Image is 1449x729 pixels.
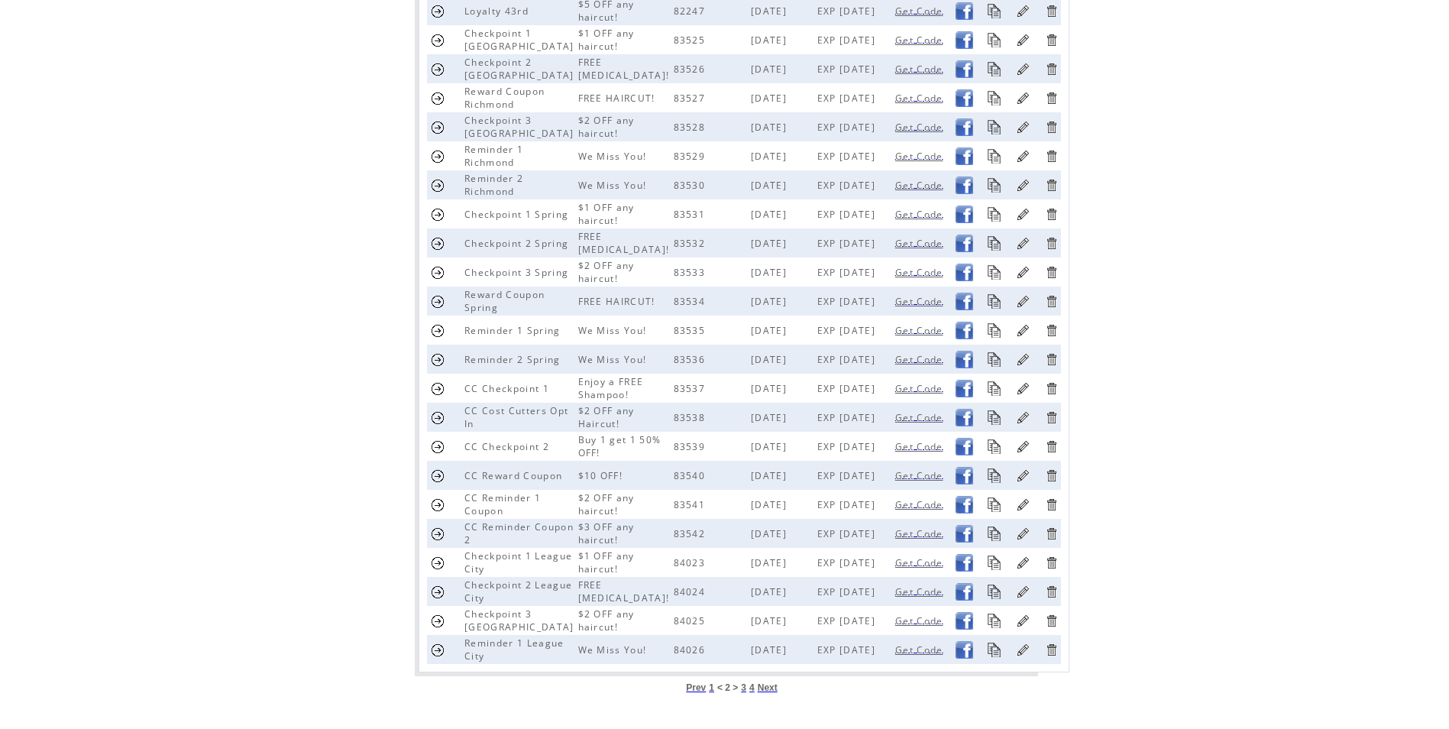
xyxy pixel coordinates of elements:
span: EXP [DATE] [817,92,879,105]
span: Get Code [895,382,947,395]
span: EXP [DATE] [817,469,879,482]
span: Get Code [895,150,947,163]
span: 83529 [674,150,710,163]
span: Checkpoint 2 Spring [464,237,572,250]
span: Buy 1 get 1 50% OFF! [578,433,661,459]
span: Get Code [895,324,947,337]
span: Get Code [895,179,947,192]
a: Next [758,683,778,692]
a: Get Code [895,63,947,73]
td: Send Coupon [427,345,464,374]
a: Get Code [895,441,947,450]
span: Get Code [895,266,947,279]
span: Get Code [895,353,947,366]
span: 83537 [674,382,710,395]
span: 83538 [674,411,710,424]
span: $2 OFF any haircut! [578,491,635,517]
span: EXP [DATE] [817,643,879,656]
a: 4 [749,683,755,692]
span: 83527 [674,92,710,105]
span: [DATE] [751,266,791,279]
a: Get Code [895,615,947,624]
td: Send Coupon [427,432,464,461]
span: Get Code [895,121,947,134]
td: Send Coupon [427,112,464,141]
td: Send Coupon [427,519,464,548]
span: Reminder 2 Spring [464,353,564,366]
span: 4 [749,682,755,693]
span: 84024 [674,585,710,598]
span: [DATE] [751,614,791,627]
span: CC Cost Cutters Opt In [464,404,568,430]
span: EXP [DATE] [817,179,879,192]
span: Checkpoint 1 League City [464,549,572,575]
span: Prev [686,682,706,693]
span: FREE [MEDICAL_DATA]! [578,56,674,82]
td: Send Coupon [427,83,464,112]
span: We Miss You! [578,179,651,192]
span: EXP [DATE] [817,121,879,134]
span: 83526 [674,63,710,76]
td: Send Coupon [427,287,464,316]
span: We Miss You! [578,150,651,163]
span: Checkpoint 3 [GEOGRAPHIC_DATA] [464,607,578,633]
span: [DATE] [751,179,791,192]
span: Reward Coupon Spring [464,288,545,314]
span: Get Code [895,237,947,250]
span: FREE HAIRCUT! [578,295,659,308]
span: 82247 [674,5,710,18]
a: Get Code [895,557,947,566]
span: Get Code [895,643,947,656]
a: Get Code [895,180,947,189]
span: $2 OFF any haircut! [578,259,635,285]
span: 84026 [674,643,710,656]
a: Get Code [895,528,947,537]
span: 83525 [674,34,710,47]
span: EXP [DATE] [817,324,879,337]
span: Reminder 1 Richmond [464,143,523,169]
td: Send Coupon [427,548,464,577]
span: $2 OFF any haircut! [578,114,635,140]
span: FREE [MEDICAL_DATA]! [578,230,674,256]
span: [DATE] [751,237,791,250]
span: CC Reminder 1 Coupon [464,491,541,517]
span: 84025 [674,614,710,627]
a: Prev [686,683,706,692]
span: We Miss You! [578,324,651,337]
span: [DATE] [751,121,791,134]
span: EXP [DATE] [817,353,879,366]
td: Send Coupon [427,141,464,170]
span: FREE [MEDICAL_DATA]! [578,578,674,604]
span: EXP [DATE] [817,382,879,395]
td: Send Coupon [427,228,464,258]
span: 83533 [674,266,710,279]
a: Get Code [895,238,947,247]
span: [DATE] [751,440,791,453]
span: CC Reminder Coupon 2 [464,520,574,546]
span: $3 OFF any haircut! [578,520,635,546]
span: Reminder 1 Spring [464,324,564,337]
span: [DATE] [751,353,791,366]
span: [DATE] [751,643,791,656]
a: Get Code [895,412,947,421]
span: 83542 [674,527,710,540]
td: Send Coupon [427,374,464,403]
span: 83531 [674,208,710,221]
span: < 2 > [717,682,738,693]
span: [DATE] [751,382,791,395]
span: Checkpoint 2 League City [464,578,572,604]
span: [DATE] [751,324,791,337]
span: Checkpoint 3 Spring [464,266,572,279]
span: CC Checkpoint 1 [464,382,553,395]
span: Checkpoint 2 [GEOGRAPHIC_DATA] [464,56,578,82]
span: [DATE] [751,150,791,163]
span: EXP [DATE] [817,34,879,47]
span: We Miss You! [578,353,651,366]
span: [DATE] [751,527,791,540]
a: Get Code [895,383,947,392]
span: EXP [DATE] [817,498,879,511]
span: Get Code [895,469,947,482]
span: Loyalty 43rd [464,5,532,18]
span: Get Code [895,34,947,47]
span: $1 OFF any haircut! [578,27,635,53]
